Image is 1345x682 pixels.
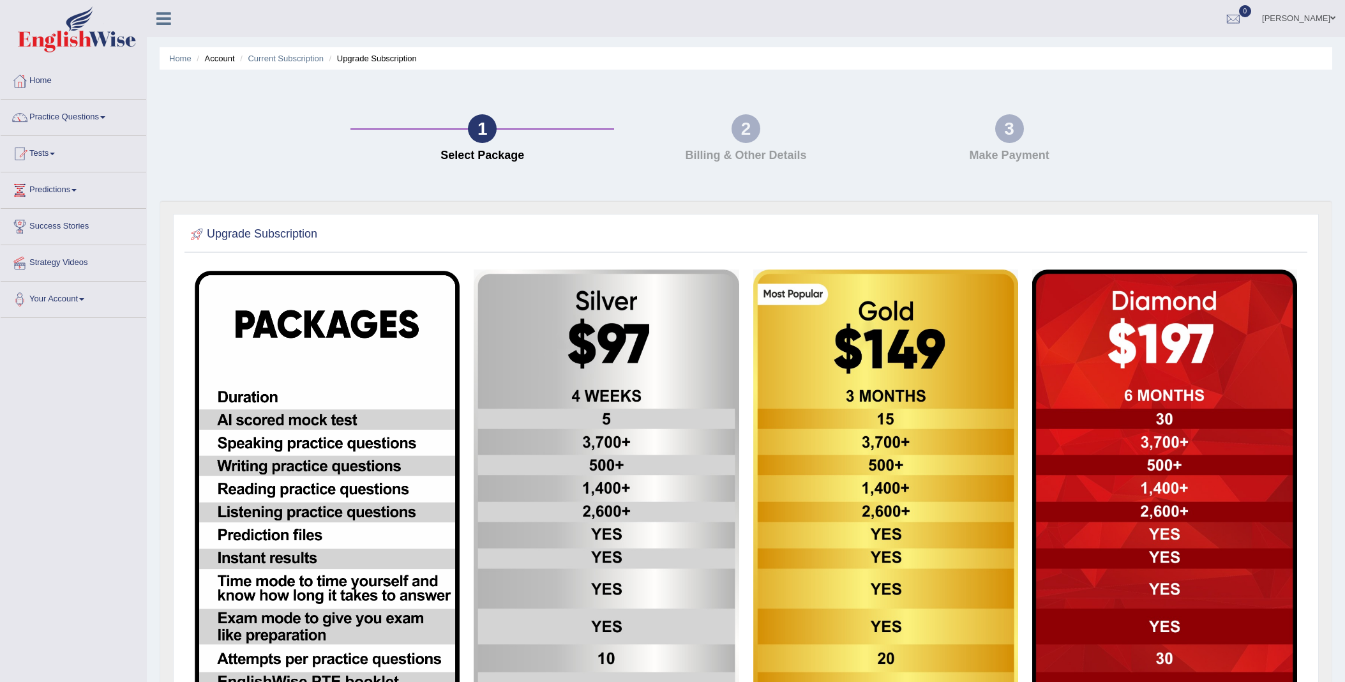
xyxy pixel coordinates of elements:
div: 3 [995,114,1024,143]
li: Upgrade Subscription [326,52,417,64]
a: Tests [1,136,146,168]
h2: Upgrade Subscription [188,225,317,244]
span: 0 [1239,5,1252,17]
a: Your Account [1,282,146,314]
a: Current Subscription [248,54,324,63]
a: Strategy Videos [1,245,146,277]
a: Predictions [1,172,146,204]
h4: Make Payment [884,149,1135,162]
a: Home [169,54,192,63]
h4: Billing & Other Details [620,149,871,162]
div: 1 [468,114,497,143]
a: Success Stories [1,209,146,241]
a: Home [1,63,146,95]
a: Practice Questions [1,100,146,132]
h4: Select Package [357,149,608,162]
li: Account [193,52,234,64]
div: 2 [732,114,760,143]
